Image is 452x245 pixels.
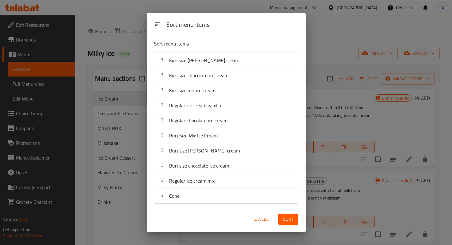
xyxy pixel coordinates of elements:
[254,215,268,223] span: Cancel
[169,71,228,80] span: Kids size chocolate ice cream
[154,53,298,68] div: Kids size [PERSON_NAME] cream
[154,40,268,48] p: Sort menu items
[154,98,298,113] div: Regular ice cream vanilla
[154,113,298,128] div: Regular chocolate ice cream
[169,101,221,110] span: Regular ice cream vanilla
[169,56,239,65] span: Kids size [PERSON_NAME] cream
[169,116,228,125] span: Regular chocolate ice cream
[169,161,229,170] span: Burj size chocolate ice cream
[169,131,218,140] span: Burj Size Mix Ice Cream
[283,215,293,223] span: Sort
[154,158,298,173] div: Burj size chocolate ice cream
[169,146,240,155] span: Burj size [PERSON_NAME] cream
[154,68,298,83] div: Kids size chocolate ice cream
[154,173,298,188] div: Regular ice cream mix
[164,18,301,32] div: Sort menu items
[154,83,298,98] div: Kids size mix ice cream
[251,214,271,225] button: Cancel
[278,214,298,225] button: Sort
[154,143,298,158] div: Burj size [PERSON_NAME] cream
[154,188,298,204] div: Cone
[154,128,298,143] div: Burj Size Mix Ice Cream
[169,86,216,95] span: Kids size mix ice cream
[169,176,215,185] span: Regular ice cream mix
[169,191,180,200] span: Cone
